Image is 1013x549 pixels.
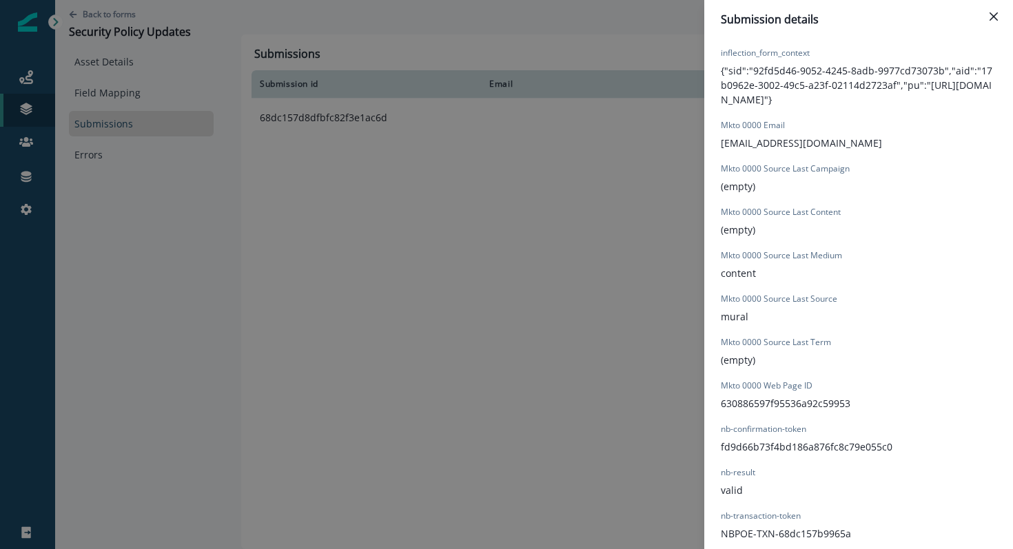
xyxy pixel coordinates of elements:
p: [EMAIL_ADDRESS][DOMAIN_NAME] [721,136,882,150]
p: (empty) [721,179,755,194]
p: Mkto 0000 Source Last Source [721,293,837,305]
p: Mkto 0000 Source Last Campaign [721,163,850,175]
p: nb-confirmation-token [721,423,806,435]
p: 630886597f95536a92c59953 [721,396,850,411]
p: Mkto 0000 Source Last Term [721,336,831,349]
p: Mkto 0000 Web Page ID [721,380,812,392]
p: Mkto 0000 Email [721,119,785,132]
p: (empty) [721,353,755,367]
p: nb-result [721,466,755,479]
p: nb-transaction-token [721,510,801,522]
p: Mkto 0000 Source Last Medium [721,249,842,262]
p: content [721,266,756,280]
p: NBPOE-TXN-68dc157b9965a [721,526,851,541]
p: (empty) [721,222,755,237]
button: Close [983,6,1005,28]
p: valid [721,483,743,497]
p: Mkto 0000 Source Last Content [721,206,841,218]
p: mural [721,309,748,324]
p: {"sid":"92fd5d46-9052-4245-8adb-9977cd73073b","aid":"17b0962e-3002-49c5-a23f-02114d2723af","pu":"... [721,63,996,107]
p: fd9d66b73f4bd186a876fc8c79e055c0 [721,439,892,454]
p: inflection_form_context [721,47,810,59]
